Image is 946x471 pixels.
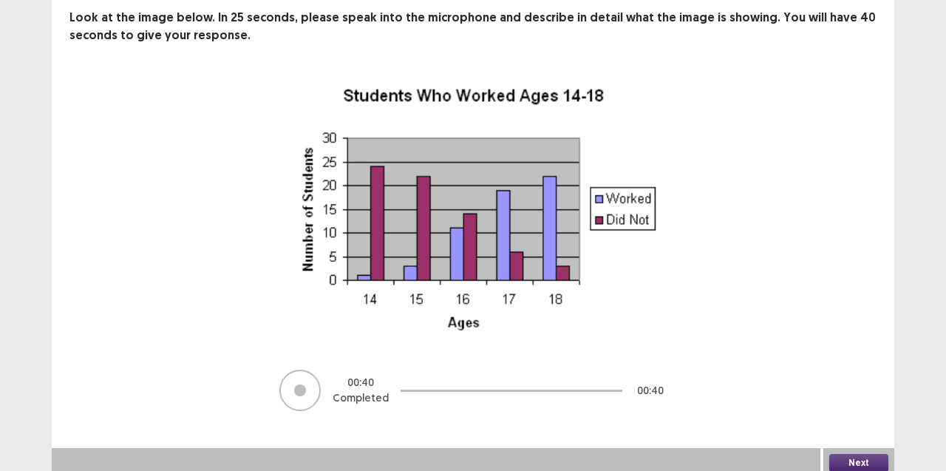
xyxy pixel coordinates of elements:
[637,383,664,399] p: 00 : 40
[347,375,374,390] p: 00 : 40
[333,390,389,406] p: Completed
[288,80,658,339] img: image-description
[69,9,877,44] p: Look at the image below. In 25 seconds, please speak into the microphone and describe in detail w...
